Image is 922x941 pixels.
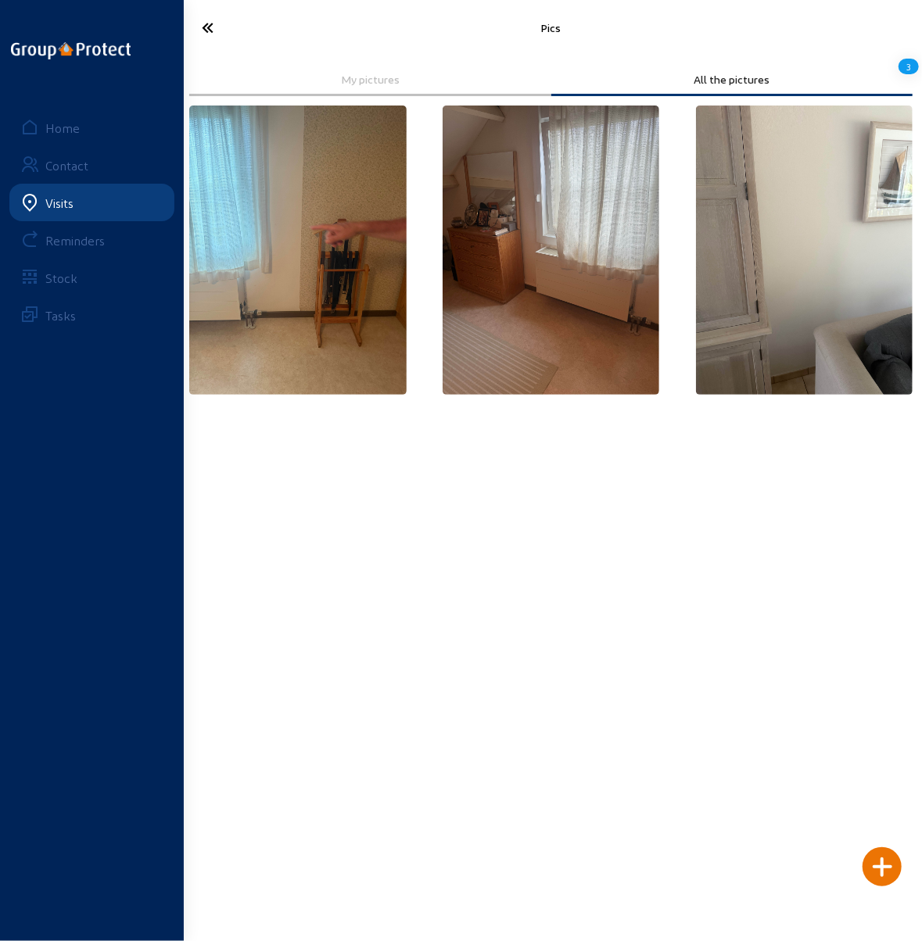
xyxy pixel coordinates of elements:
a: Contact [9,146,174,184]
div: Home [45,120,80,135]
div: Stock [45,270,77,285]
div: Visits [45,195,74,210]
div: Contact [45,158,88,173]
a: Home [9,109,174,146]
div: Pics [303,21,798,34]
a: Reminders [9,221,174,259]
div: My pictures [200,73,540,86]
div: 3 [899,53,919,80]
img: ab7b266d-cb9d-ffb3-7d65-08c43f294208.jpeg [189,106,407,395]
div: Tasks [45,308,76,323]
div: Reminders [45,233,105,248]
div: All the pictures [562,73,902,86]
a: Stock [9,259,174,296]
img: 855fec12-38c3-7be0-4704-fde5b88536ae.jpeg [696,106,913,395]
a: Tasks [9,296,174,334]
img: logo-oneline.png [11,42,131,59]
a: Visits [9,184,174,221]
img: b5fdab57-686c-5666-2a79-c07d79f95a58.jpeg [443,106,660,395]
